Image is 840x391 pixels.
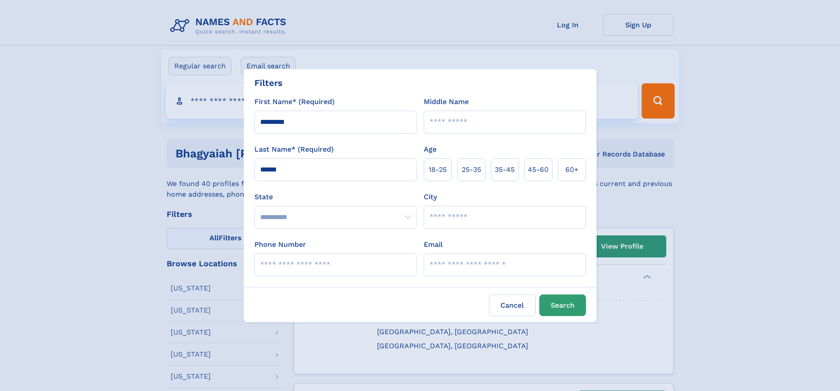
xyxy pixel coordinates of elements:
[424,239,443,250] label: Email
[429,164,447,175] span: 18‑25
[495,164,515,175] span: 35‑45
[489,294,536,316] label: Cancel
[462,164,481,175] span: 25‑35
[424,192,437,202] label: City
[539,294,586,316] button: Search
[424,144,437,155] label: Age
[254,76,283,89] div: Filters
[254,192,417,202] label: State
[254,144,334,155] label: Last Name* (Required)
[528,164,549,175] span: 45‑60
[565,164,579,175] span: 60+
[254,239,306,250] label: Phone Number
[254,97,335,107] label: First Name* (Required)
[424,97,469,107] label: Middle Name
